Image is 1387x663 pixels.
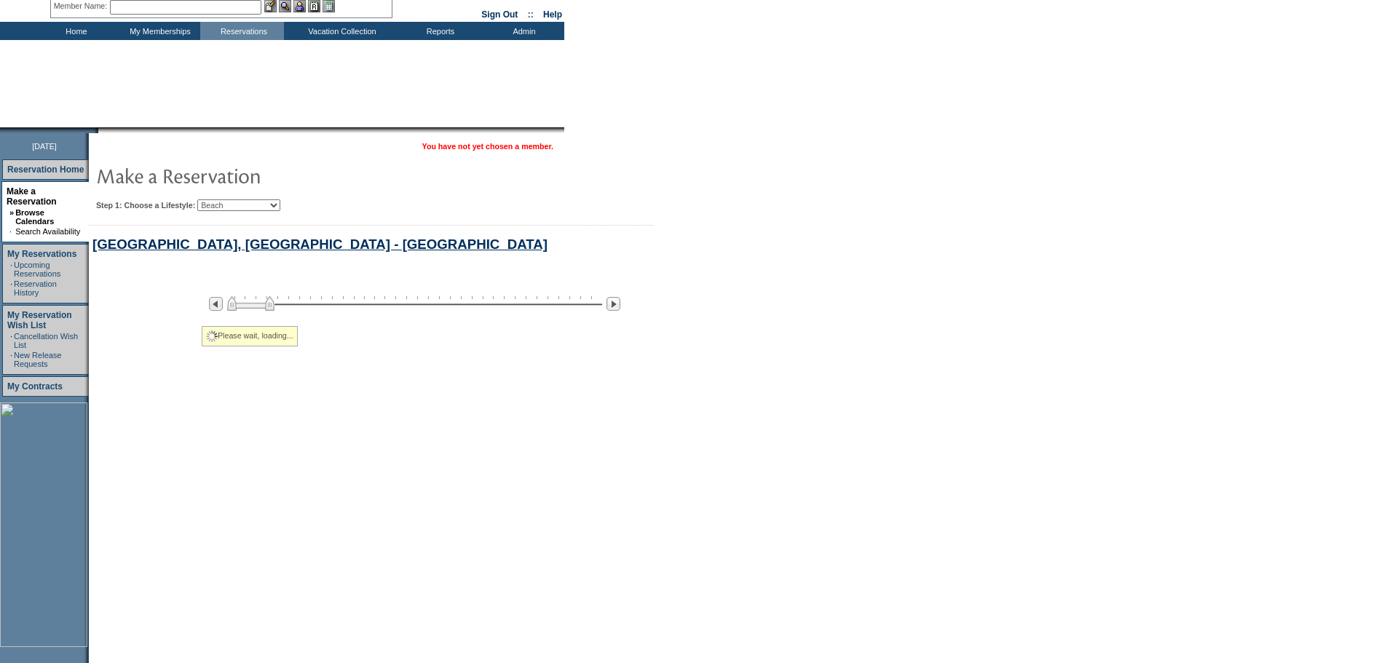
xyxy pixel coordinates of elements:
[9,227,14,236] td: ·
[10,332,12,349] td: ·
[606,297,620,311] img: Next
[481,22,564,40] td: Admin
[528,9,534,20] span: ::
[10,351,12,368] td: ·
[481,9,518,20] a: Sign Out
[96,161,387,190] img: pgTtlMakeReservation.gif
[9,208,14,217] b: »
[92,237,548,252] a: [GEOGRAPHIC_DATA], [GEOGRAPHIC_DATA] - [GEOGRAPHIC_DATA]
[116,22,200,40] td: My Memberships
[7,249,76,259] a: My Reservations
[200,22,284,40] td: Reservations
[7,381,63,392] a: My Contracts
[14,279,57,297] a: Reservation History
[96,201,195,210] b: Step 1: Choose a Lifestyle:
[14,261,60,278] a: Upcoming Reservations
[33,22,116,40] td: Home
[284,22,397,40] td: Vacation Collection
[7,164,84,175] a: Reservation Home
[7,310,72,330] a: My Reservation Wish List
[98,127,100,133] img: blank.gif
[15,227,80,236] a: Search Availability
[32,142,57,151] span: [DATE]
[202,326,298,346] div: Please wait, loading...
[397,22,481,40] td: Reports
[7,186,57,207] a: Make a Reservation
[14,332,78,349] a: Cancellation Wish List
[206,330,218,342] img: spinner2.gif
[14,351,61,368] a: New Release Requests
[10,261,12,278] td: ·
[543,9,562,20] a: Help
[209,297,223,311] img: Previous
[422,142,553,151] span: You have not yet chosen a member.
[15,208,54,226] a: Browse Calendars
[93,127,98,133] img: promoShadowLeftCorner.gif
[10,279,12,297] td: ·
